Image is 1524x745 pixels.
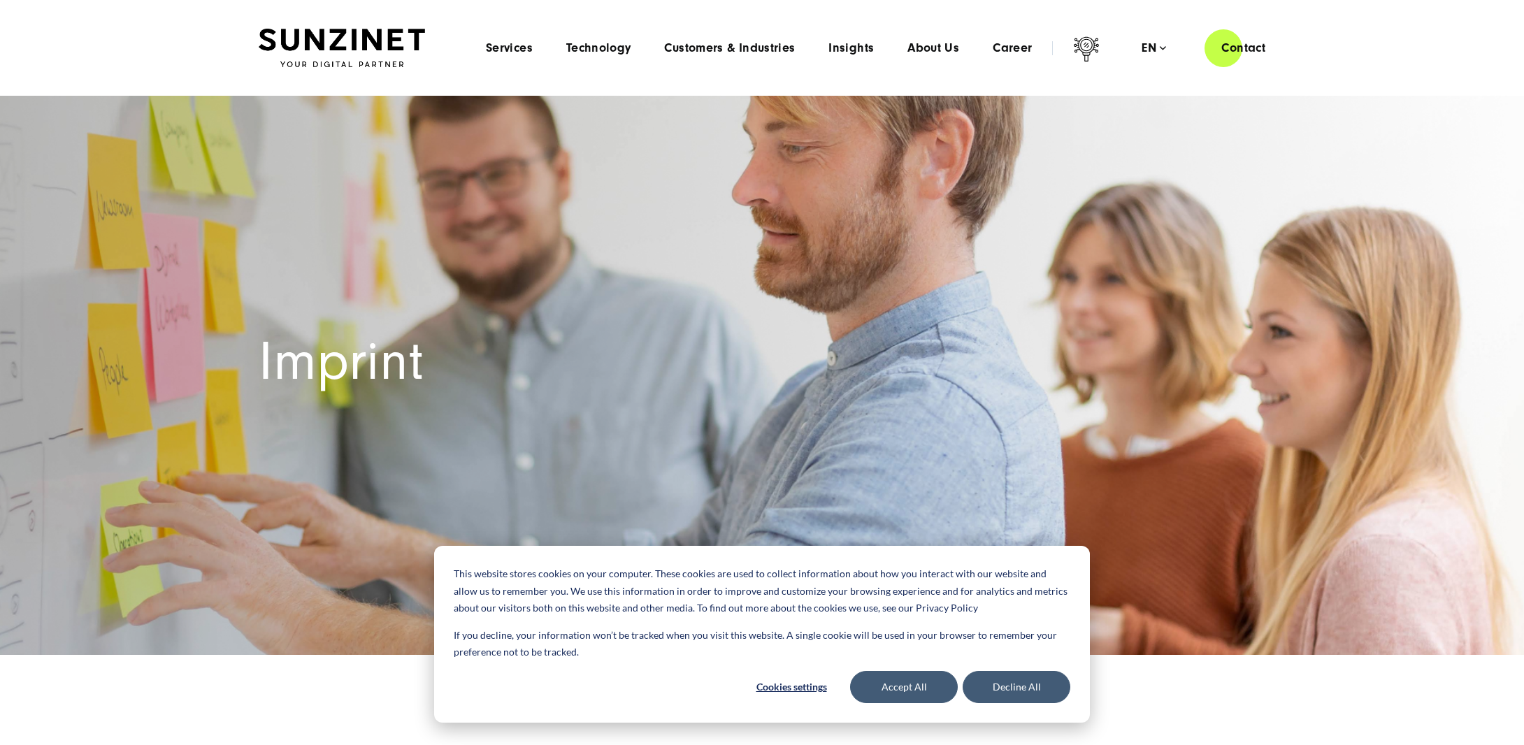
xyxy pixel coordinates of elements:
p: This website stores cookies on your computer. These cookies are used to collect information about... [454,565,1070,617]
img: SUNZINET Full Service Digital Agentur [259,29,425,68]
div: Cookie banner [434,546,1090,723]
a: Contact [1205,28,1282,68]
a: Career [993,41,1032,55]
h1: Imprint [259,335,1265,389]
a: Insights [828,41,874,55]
button: Decline All [963,671,1070,703]
a: Services [486,41,533,55]
p: If you decline, your information won’t be tracked when you visit this website. A single cookie wi... [454,627,1070,661]
button: Cookies settings [738,671,845,703]
button: Accept All [850,671,958,703]
a: Technology [566,41,631,55]
a: About Us [907,41,959,55]
a: Customers & Industries [664,41,795,55]
div: en [1142,41,1166,55]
